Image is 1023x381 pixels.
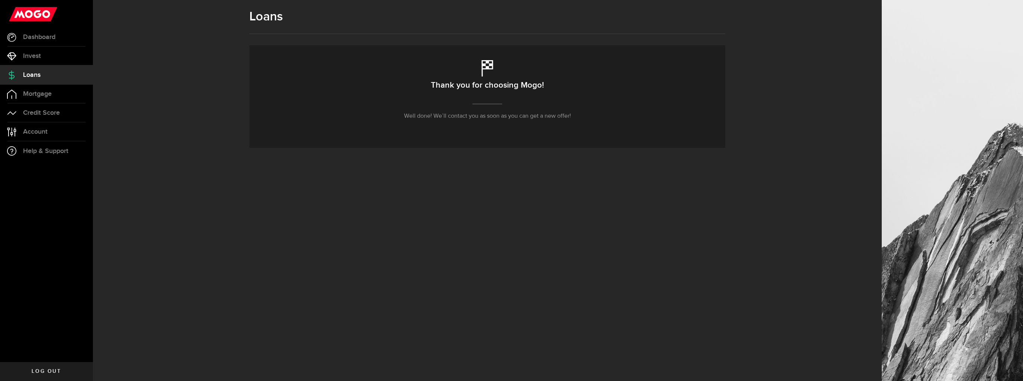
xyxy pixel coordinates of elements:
span: Dashboard [23,34,55,40]
iframe: LiveChat chat widget [992,350,1023,381]
span: Log out [32,369,61,374]
span: Credit Score [23,110,60,116]
p: Well done! We’ll contact you as soon as you can get a new offer! [404,112,571,121]
span: Loans [23,72,41,78]
span: Mortgage [23,91,52,97]
h1: Loans [249,9,725,24]
h2: Thank you for choosing Mogo! [431,78,544,93]
span: Help & Support [23,148,68,154]
span: Invest [23,53,41,59]
span: Account [23,128,48,135]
